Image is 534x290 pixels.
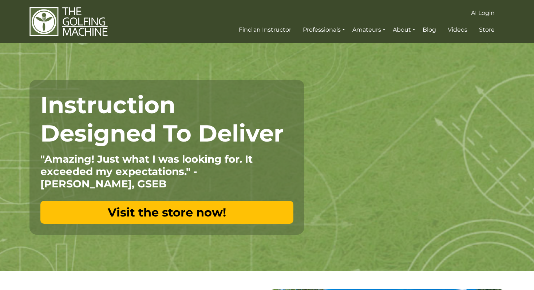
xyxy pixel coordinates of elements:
[423,26,436,33] span: Blog
[29,7,108,37] img: The Golfing Machine
[477,23,497,36] a: Store
[40,91,293,147] h1: Instruction Designed To Deliver
[40,153,293,190] p: "Amazing! Just what I was looking for. It exceeded my expectations." - [PERSON_NAME], GSEB
[391,23,417,36] a: About
[301,23,347,36] a: Professionals
[479,26,495,33] span: Store
[40,201,293,224] a: Visit the store now!
[421,23,438,36] a: Blog
[448,26,467,33] span: Videos
[446,23,469,36] a: Videos
[351,23,387,36] a: Amateurs
[239,26,291,33] span: Find an Instructor
[471,9,495,16] span: AI Login
[469,7,497,20] a: AI Login
[237,23,293,36] a: Find an Instructor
